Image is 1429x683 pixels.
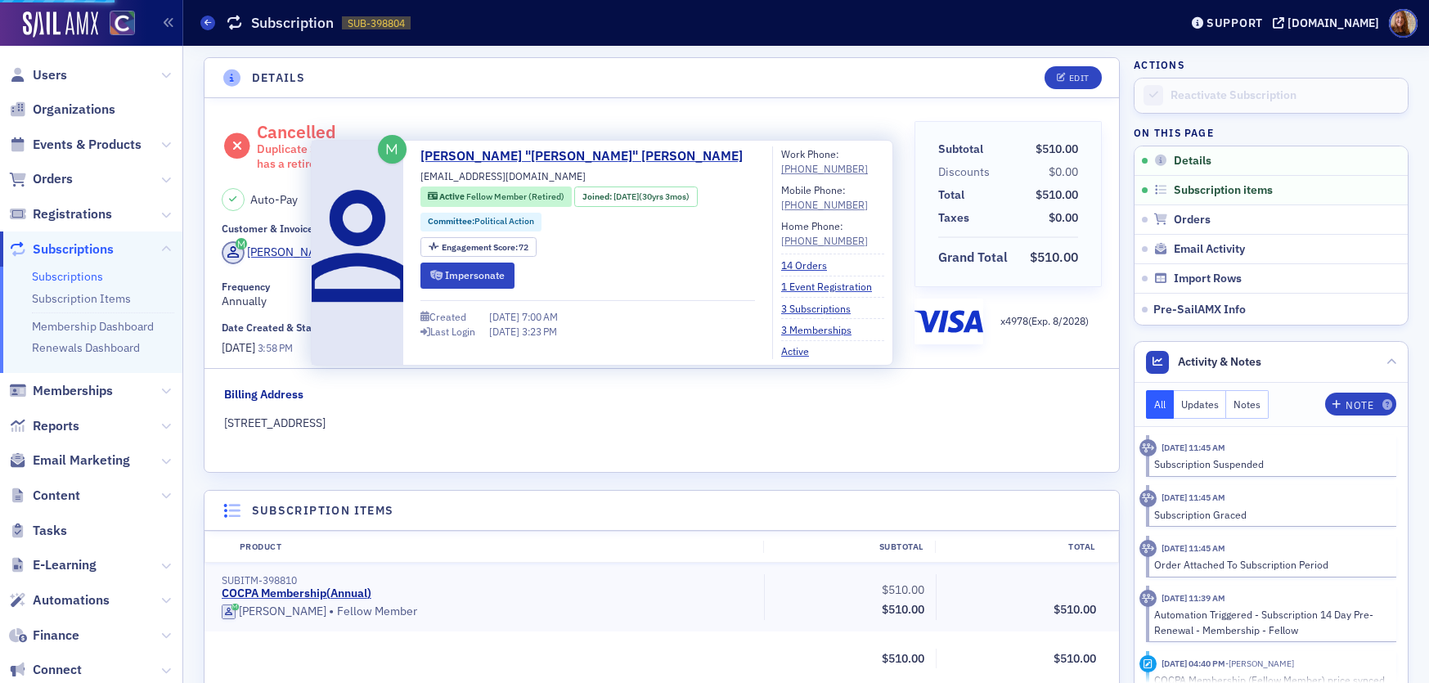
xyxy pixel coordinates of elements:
[1036,187,1078,202] span: $510.00
[420,169,586,183] span: [EMAIL_ADDRESS][DOMAIN_NAME]
[781,182,868,213] div: Mobile Phone:
[228,541,763,554] div: Product
[781,258,839,272] a: 14 Orders
[1054,651,1096,666] span: $510.00
[882,602,924,617] span: $510.00
[224,415,1099,432] div: [STREET_ADDRESS]
[1171,88,1400,103] div: Reactivate Subscription
[613,191,690,204] div: (30yrs 3mos)
[938,248,1008,267] div: Grand Total
[781,197,868,212] a: [PHONE_NUMBER]
[1134,57,1184,72] h4: Actions
[9,556,97,574] a: E-Learning
[257,157,390,172] div: has a retired membership
[222,340,258,355] span: [DATE]
[1069,74,1090,83] div: Edit
[247,244,335,261] div: [PERSON_NAME]
[1226,390,1269,419] button: Notes
[1154,557,1386,572] div: Order Attached To Subscription Period
[1174,272,1242,286] span: Import Rows
[420,237,537,258] div: Engagement Score: 72
[1139,540,1157,557] div: Activity
[1049,164,1078,179] span: $0.00
[1174,242,1245,257] span: Email Activity
[442,243,529,252] div: 72
[781,301,863,316] a: 3 Subscriptions
[1054,602,1096,617] span: $510.00
[882,582,924,597] span: $510.00
[257,121,390,171] div: Cancelled
[938,164,995,181] span: Discounts
[348,16,405,30] span: SUB-398804
[938,209,969,227] div: Taxes
[1162,442,1225,453] time: 7/31/2025 11:45 AM
[1174,154,1211,169] span: Details
[1154,507,1386,522] div: Subscription Graced
[23,11,98,38] img: SailAMX
[9,522,67,540] a: Tasks
[938,164,990,181] div: Discounts
[9,661,82,679] a: Connect
[781,161,868,176] a: [PHONE_NUMBER]
[1162,658,1225,669] time: 4/28/2025 04:40 PM
[1030,249,1078,265] span: $510.00
[33,66,67,84] span: Users
[781,146,868,177] div: Work Phone:
[420,213,541,231] div: Committee:
[33,417,79,435] span: Reports
[938,141,983,158] div: Subtotal
[430,327,475,336] div: Last Login
[98,11,135,38] a: View Homepage
[9,66,67,84] a: Users
[1000,313,1089,328] p: x 4978 (Exp. 8 / 2028 )
[420,186,572,207] div: Active: Active: Fellow Member (Retired)
[938,186,964,204] div: Total
[781,279,884,294] a: 1 Event Registration
[110,11,135,36] img: SailAMX
[582,191,613,204] span: Joined :
[224,386,303,403] div: Billing Address
[1225,658,1294,669] span: Sheila Duggan
[33,487,80,505] span: Content
[882,651,924,666] span: $510.00
[33,205,112,223] span: Registrations
[781,344,821,358] a: Active
[938,186,970,204] span: Total
[781,233,868,248] a: [PHONE_NUMBER]
[1325,393,1396,416] button: Note
[1154,456,1386,471] div: Subscription Suspended
[239,604,326,619] div: [PERSON_NAME]
[222,321,331,334] div: Date Created & Started
[222,281,270,293] div: Frequency
[1162,542,1225,554] time: 7/30/2025 11:45 AM
[522,310,558,323] span: 7:00 AM
[222,241,335,264] a: [PERSON_NAME]
[1139,655,1157,672] div: Activity
[32,291,131,306] a: Subscription Items
[250,191,298,209] span: Auto-Pay
[9,136,142,154] a: Events & Products
[32,269,103,284] a: Subscriptions
[32,340,140,355] a: Renewals Dashboard
[9,101,115,119] a: Organizations
[1174,390,1227,419] button: Updates
[489,310,522,323] span: [DATE]
[935,541,1107,554] div: Total
[33,556,97,574] span: E-Learning
[489,325,522,338] span: [DATE]
[428,215,534,228] a: Committee:Political Action
[938,141,989,158] span: Subtotal
[781,218,868,249] div: Home Phone:
[33,136,142,154] span: Events & Products
[32,319,154,334] a: Membership Dashboard
[613,191,639,202] span: [DATE]
[1139,490,1157,507] div: Activity
[1146,390,1174,419] button: All
[222,222,319,235] div: Customer & Invoicee
[9,205,112,223] a: Registrations
[33,522,67,540] span: Tasks
[33,382,113,400] span: Memberships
